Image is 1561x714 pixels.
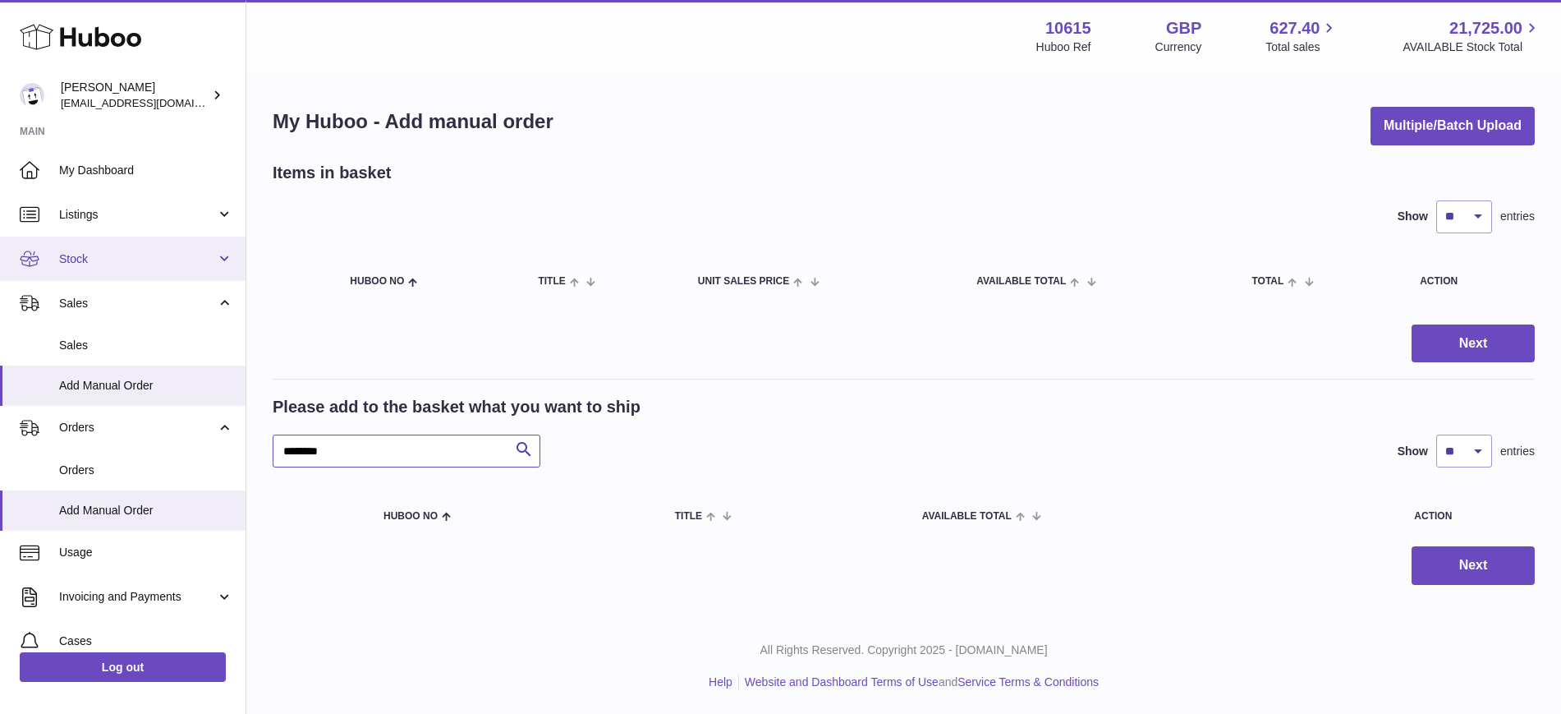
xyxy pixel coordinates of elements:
[59,633,233,649] span: Cases
[20,652,226,682] a: Log out
[1166,17,1201,39] strong: GBP
[61,80,209,111] div: [PERSON_NAME]
[1403,39,1541,55] span: AVAILABLE Stock Total
[1045,17,1091,39] strong: 10615
[1265,17,1338,55] a: 627.40 Total sales
[1403,17,1541,55] a: 21,725.00 AVAILABLE Stock Total
[59,378,233,394] span: Add Manual Order
[59,296,216,311] span: Sales
[1036,39,1091,55] div: Huboo Ref
[59,545,233,560] span: Usage
[1269,17,1320,39] span: 627.40
[59,503,233,518] span: Add Manual Order
[20,83,44,108] img: fulfillment@fable.com
[59,420,216,435] span: Orders
[59,463,233,478] span: Orders
[59,163,233,178] span: My Dashboard
[61,96,241,109] span: [EMAIL_ADDRESS][DOMAIN_NAME]
[59,589,216,605] span: Invoicing and Payments
[1265,39,1338,55] span: Total sales
[1155,39,1202,55] div: Currency
[59,338,233,353] span: Sales
[59,207,216,223] span: Listings
[1449,17,1522,39] span: 21,725.00
[59,251,216,267] span: Stock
